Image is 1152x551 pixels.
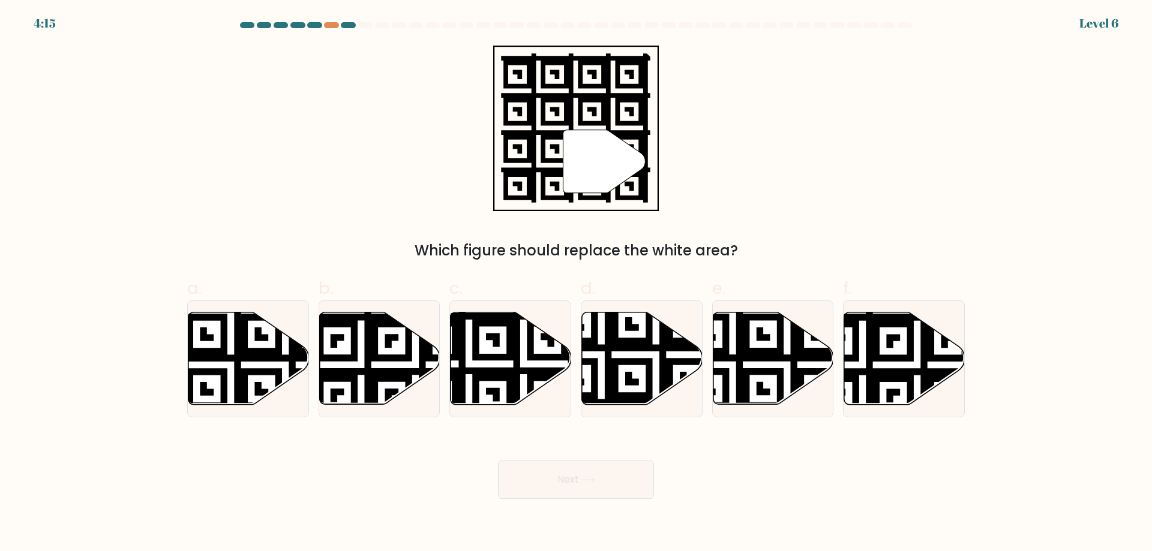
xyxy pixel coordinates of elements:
div: Which figure should replace the white area? [194,240,958,261]
div: 4:15 [34,14,56,32]
button: Next [498,460,654,499]
div: Level 6 [1079,14,1118,32]
span: c. [449,276,463,300]
span: f. [843,276,851,300]
span: a. [187,276,202,300]
span: e. [712,276,725,300]
span: d. [581,276,595,300]
span: b. [319,276,333,300]
g: " [563,130,645,193]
